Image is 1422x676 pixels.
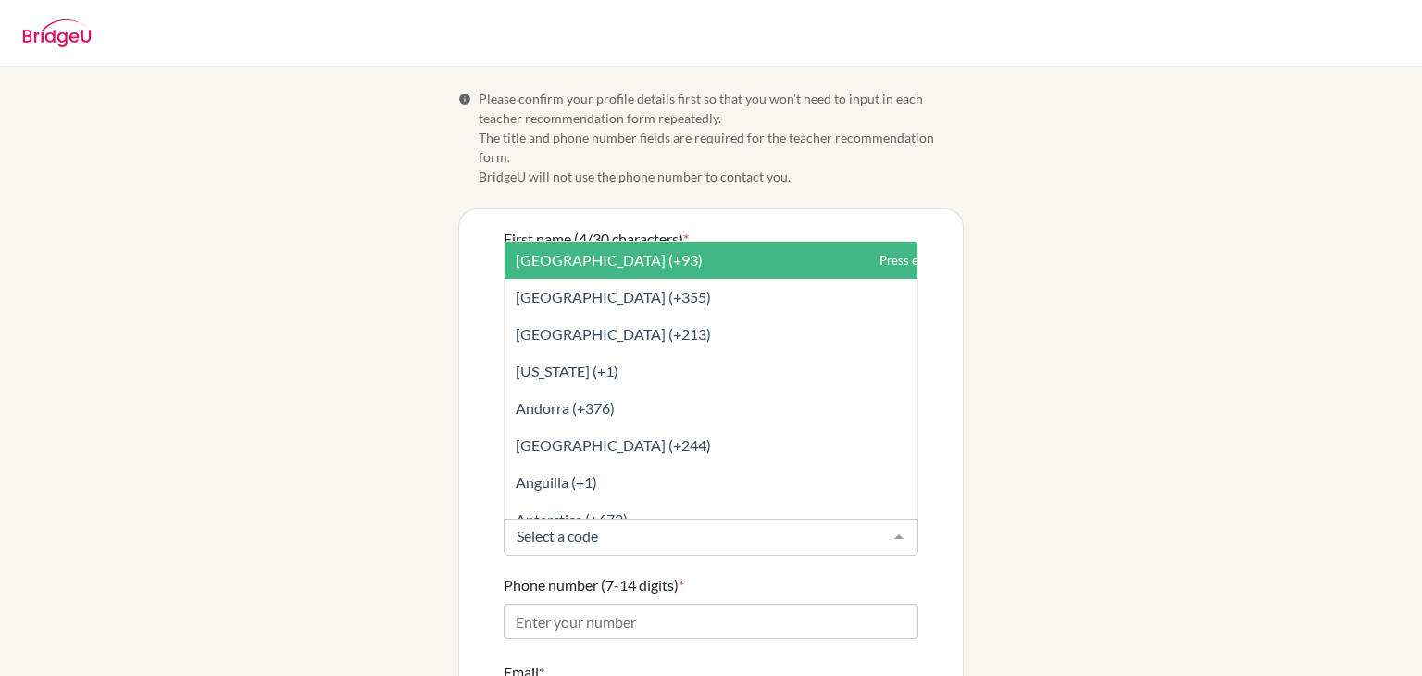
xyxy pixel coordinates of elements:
[516,325,711,343] span: [GEOGRAPHIC_DATA] (+213)
[516,436,711,454] span: [GEOGRAPHIC_DATA] (+244)
[516,399,615,417] span: Andorra (+376)
[516,510,628,528] span: Antarctica (+672)
[22,19,92,47] img: BridgeU logo
[479,89,964,186] span: Please confirm your profile details first so that you won’t need to input in each teacher recomme...
[516,362,618,380] span: [US_STATE] (+1)
[516,288,711,306] span: [GEOGRAPHIC_DATA] (+355)
[504,604,918,639] input: Enter your number
[516,251,703,269] span: [GEOGRAPHIC_DATA] (+93)
[504,574,684,596] label: Phone number (7-14 digits)
[458,93,471,106] span: Info
[512,527,880,545] input: Select a code
[504,228,689,250] label: First name (4/30 characters)
[516,473,597,491] span: Anguilla (+1)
